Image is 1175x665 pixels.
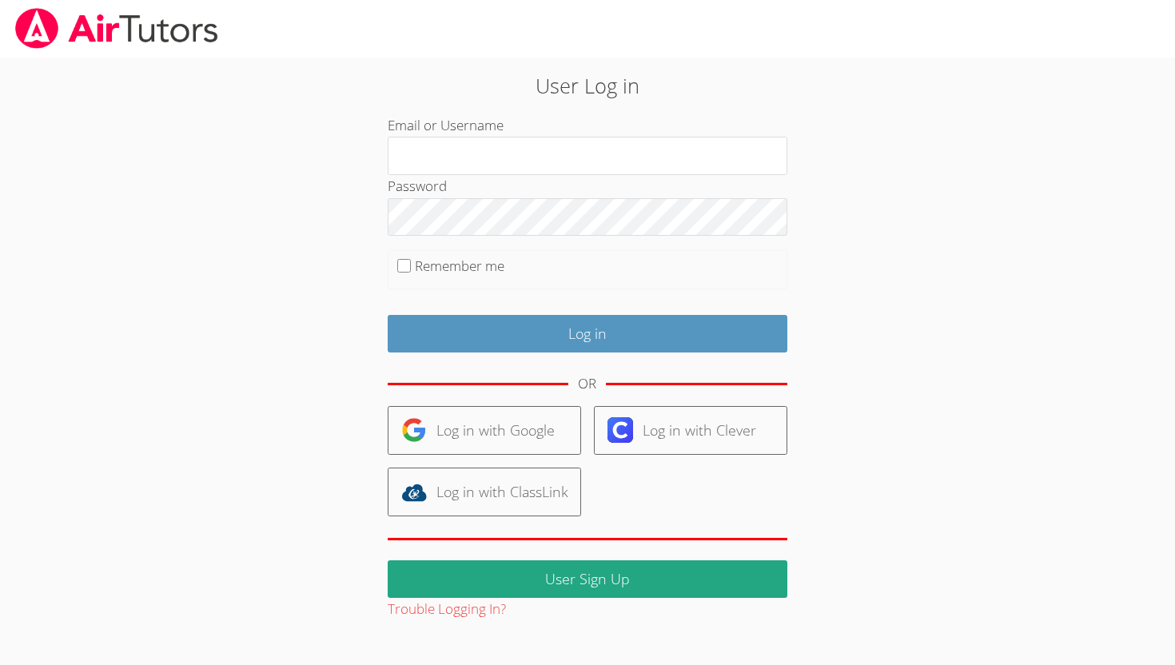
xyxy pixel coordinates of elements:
[388,560,787,598] a: User Sign Up
[415,257,504,275] label: Remember me
[388,468,581,516] a: Log in with ClassLink
[388,315,787,352] input: Log in
[388,177,447,195] label: Password
[388,116,504,134] label: Email or Username
[607,417,633,443] img: clever-logo-6eab21bc6e7a338710f1a6ff85c0baf02591cd810cc4098c63d3a4b26e2feb20.svg
[388,406,581,455] a: Log in with Google
[594,406,787,455] a: Log in with Clever
[388,598,506,621] button: Trouble Logging In?
[270,70,905,101] h2: User Log in
[401,417,427,443] img: google-logo-50288ca7cdecda66e5e0955fdab243c47b7ad437acaf1139b6f446037453330a.svg
[401,480,427,505] img: classlink-logo-d6bb404cc1216ec64c9a2012d9dc4662098be43eaf13dc465df04b49fa7ab582.svg
[14,8,220,49] img: airtutors_banner-c4298cdbf04f3fff15de1276eac7730deb9818008684d7c2e4769d2f7ddbe033.png
[578,372,596,396] div: OR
